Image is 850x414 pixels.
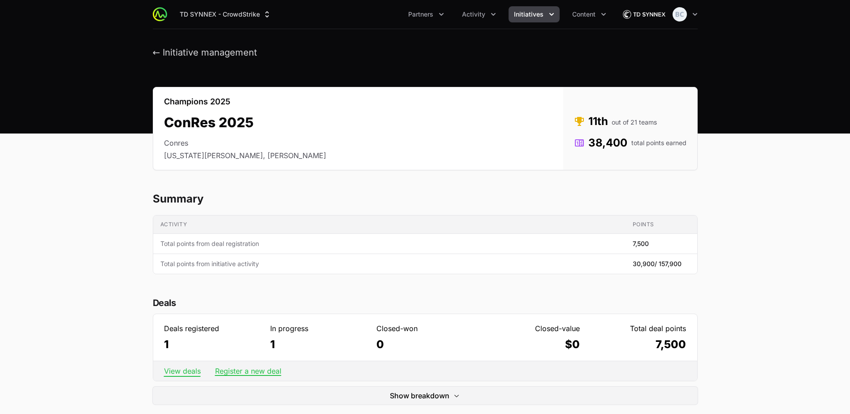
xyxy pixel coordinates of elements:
dd: 1 [164,337,261,352]
dd: $0 [483,337,580,352]
a: Register a new deal [215,367,281,375]
span: total points earned [631,138,686,147]
span: Content [572,10,595,19]
button: Activity [457,6,501,22]
dt: In progress [270,323,367,334]
a: View deals [164,367,201,375]
dt: Closed-won [376,323,474,334]
span: 7,500 [633,239,649,248]
dt: Deals registered [164,323,261,334]
button: TD SYNNEX - CrowdStrike [174,6,277,22]
p: Champions 2025 [164,96,326,107]
dd: 1 [270,337,367,352]
th: Activity [153,216,626,234]
h2: Deals [153,296,698,310]
li: [US_STATE][PERSON_NAME], [PERSON_NAME] [164,150,326,161]
dd: 0 [376,337,474,352]
dd: 11th [574,114,686,129]
span: Initiatives [514,10,544,19]
button: Content [567,6,612,22]
div: Partners menu [403,6,449,22]
span: Partners [408,10,433,19]
div: Main navigation [167,6,612,22]
button: Initiatives [509,6,560,22]
img: TD SYNNEX [622,5,665,23]
button: Show breakdownExpand/Collapse [153,387,698,405]
li: Conres [164,138,326,148]
div: Content menu [567,6,612,22]
div: Initiatives menu [509,6,560,22]
dt: Closed-value [483,323,580,334]
section: ConRes 2025's progress summary [153,192,698,274]
section: ConRes 2025's details [153,87,698,170]
img: ActivitySource [153,7,167,22]
span: Total points from deal registration [160,239,618,248]
div: Supplier switch menu [174,6,277,22]
span: 30,900 [633,259,682,268]
h2: ConRes 2025 [164,114,326,130]
dd: 7,500 [589,337,686,352]
h2: Summary [153,192,698,206]
dt: Total deal points [589,323,686,334]
span: Total points from initiative activity [160,259,618,268]
section: Deal statistics [153,296,698,405]
button: ← Initiative management [153,47,258,58]
span: out of 21 teams [612,118,657,127]
button: Partners [403,6,449,22]
span: Activity [462,10,485,19]
svg: Expand/Collapse [453,392,460,399]
div: Activity menu [457,6,501,22]
img: Bethany Crossley [673,7,687,22]
span: Show breakdown [390,390,449,401]
dd: 38,400 [574,136,686,150]
th: Points [626,216,697,234]
span: / 157,900 [655,260,682,267]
